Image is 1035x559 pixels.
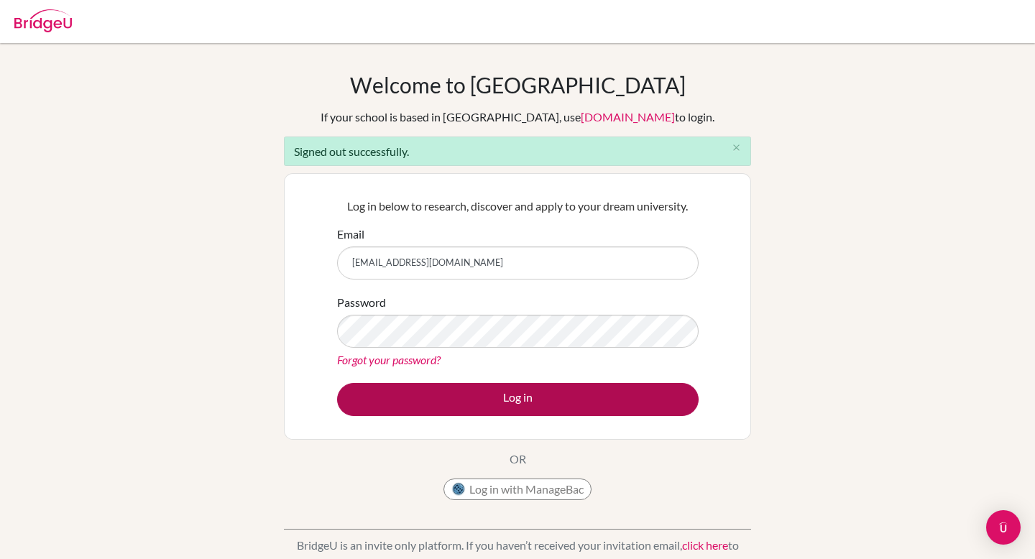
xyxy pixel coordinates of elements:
button: Log in [337,383,699,416]
div: If your school is based in [GEOGRAPHIC_DATA], use to login. [321,108,714,126]
h1: Welcome to [GEOGRAPHIC_DATA] [350,72,686,98]
div: Signed out successfully. [284,137,751,166]
button: Close [722,137,750,159]
a: Forgot your password? [337,353,441,366]
label: Email [337,226,364,243]
div: Open Intercom Messenger [986,510,1021,545]
label: Password [337,294,386,311]
a: click here [682,538,728,552]
p: Log in below to research, discover and apply to your dream university. [337,198,699,215]
i: close [731,142,742,153]
a: [DOMAIN_NAME] [581,110,675,124]
p: OR [510,451,526,468]
button: Log in with ManageBac [443,479,592,500]
img: Bridge-U [14,9,72,32]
